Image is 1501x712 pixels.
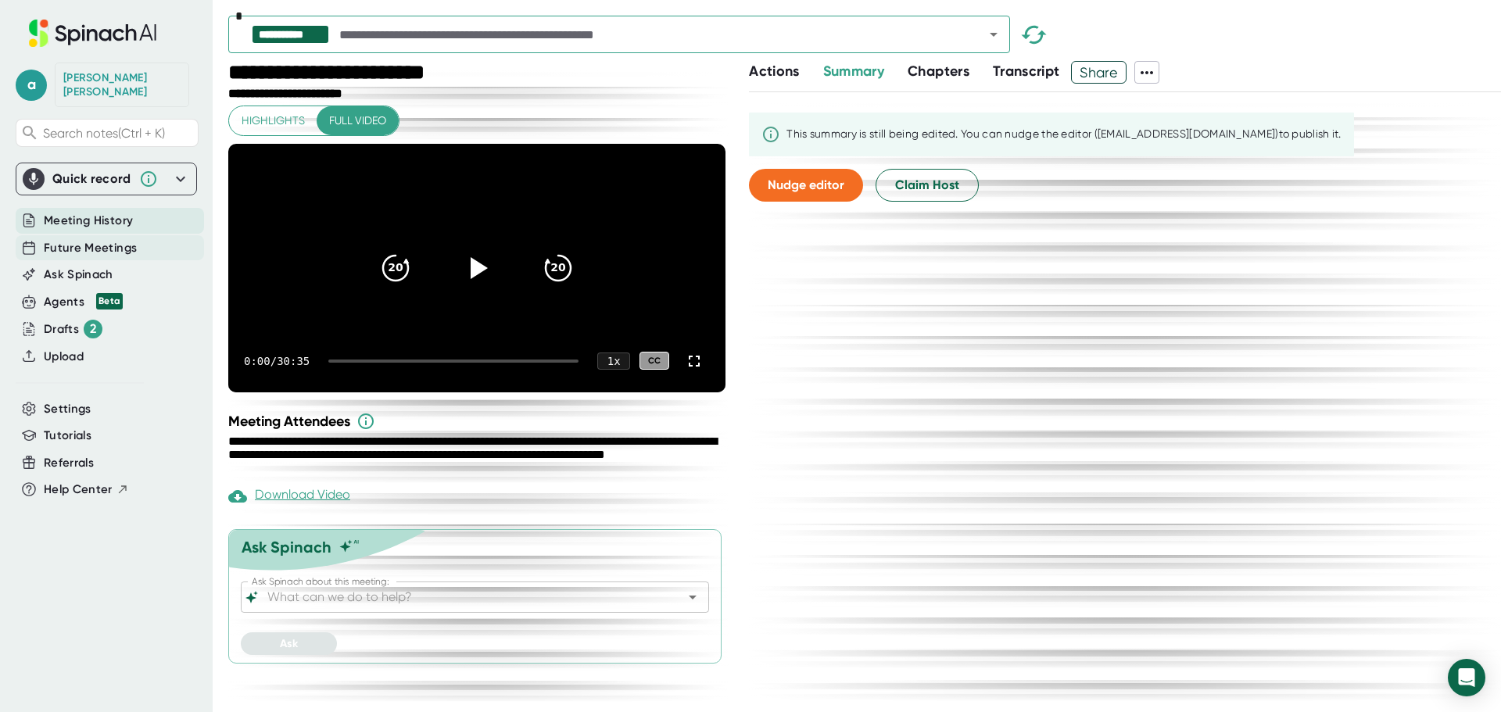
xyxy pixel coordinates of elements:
div: Meeting Attendees [228,412,729,431]
button: Agents Beta [44,293,123,311]
span: Ask [280,637,298,650]
div: 2 [84,320,102,338]
div: Download Video [228,487,350,506]
input: What can we do to help? [264,586,658,608]
div: Beta [96,293,123,309]
span: Chapters [908,63,969,80]
span: Summary [823,63,884,80]
div: Quick record [52,171,131,187]
button: Chapters [908,61,969,82]
button: Settings [44,400,91,418]
button: Ask [241,632,337,655]
button: Upload [44,348,84,366]
span: Share [1072,59,1126,86]
span: Full video [329,111,386,131]
button: Nudge editor [749,169,863,202]
button: Highlights [229,106,317,135]
button: Ask Spinach [44,266,113,284]
div: Open Intercom Messenger [1448,659,1485,696]
button: Tutorials [44,427,91,445]
button: Drafts 2 [44,320,102,338]
span: Highlights [242,111,305,131]
span: Search notes (Ctrl + K) [43,126,165,141]
button: Referrals [44,454,94,472]
button: Actions [749,61,799,82]
span: a [16,70,47,101]
button: Help Center [44,481,129,499]
div: Quick record [23,163,190,195]
button: Open [682,586,704,608]
span: Claim Host [895,176,959,195]
span: Actions [749,63,799,80]
div: Agents [44,293,123,311]
button: Open [983,23,1005,45]
button: Future Meetings [44,239,137,257]
button: Meeting History [44,212,133,230]
div: Drafts [44,320,102,338]
button: Claim Host [876,169,979,202]
button: Full video [317,106,399,135]
span: Help Center [44,481,113,499]
button: Transcript [993,61,1060,82]
button: Summary [823,61,884,82]
span: Nudge editor [768,177,844,192]
div: Ask Spinach [242,538,331,556]
button: Share [1071,61,1127,84]
div: 1 x [597,352,630,370]
div: 0:00 / 30:35 [244,355,310,367]
div: This summary is still being edited. You can nudge the editor ([EMAIL_ADDRESS][DOMAIN_NAME]) to pu... [786,127,1342,141]
div: Amanda Koch [63,71,181,98]
span: Transcript [993,63,1060,80]
div: CC [639,352,669,370]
